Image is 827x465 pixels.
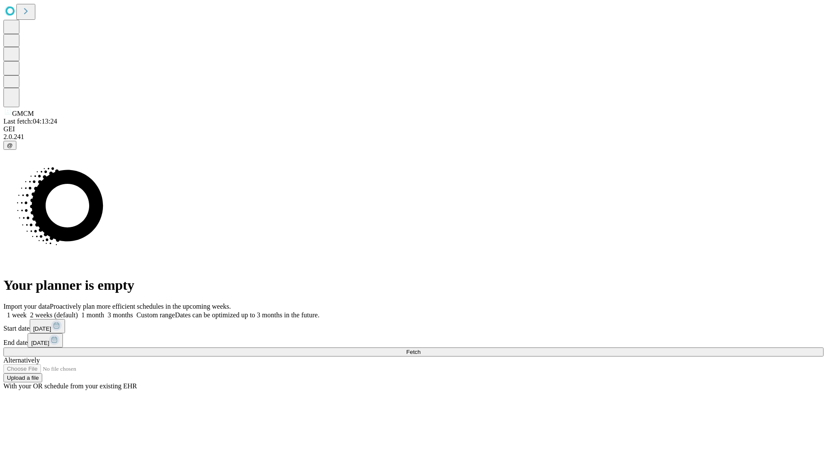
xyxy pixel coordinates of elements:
[50,303,231,310] span: Proactively plan more efficient schedules in the upcoming weeks.
[7,142,13,149] span: @
[3,303,50,310] span: Import your data
[175,311,319,319] span: Dates can be optimized up to 3 months in the future.
[3,333,824,347] div: End date
[406,349,420,355] span: Fetch
[3,141,16,150] button: @
[3,373,42,382] button: Upload a file
[3,133,824,141] div: 2.0.241
[81,311,104,319] span: 1 month
[12,110,34,117] span: GMCM
[7,311,27,319] span: 1 week
[108,311,133,319] span: 3 months
[28,333,63,347] button: [DATE]
[3,277,824,293] h1: Your planner is empty
[3,125,824,133] div: GEI
[3,347,824,356] button: Fetch
[31,340,49,346] span: [DATE]
[33,325,51,332] span: [DATE]
[3,319,824,333] div: Start date
[3,118,57,125] span: Last fetch: 04:13:24
[30,311,78,319] span: 2 weeks (default)
[3,382,137,390] span: With your OR schedule from your existing EHR
[30,319,65,333] button: [DATE]
[137,311,175,319] span: Custom range
[3,356,40,364] span: Alternatively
